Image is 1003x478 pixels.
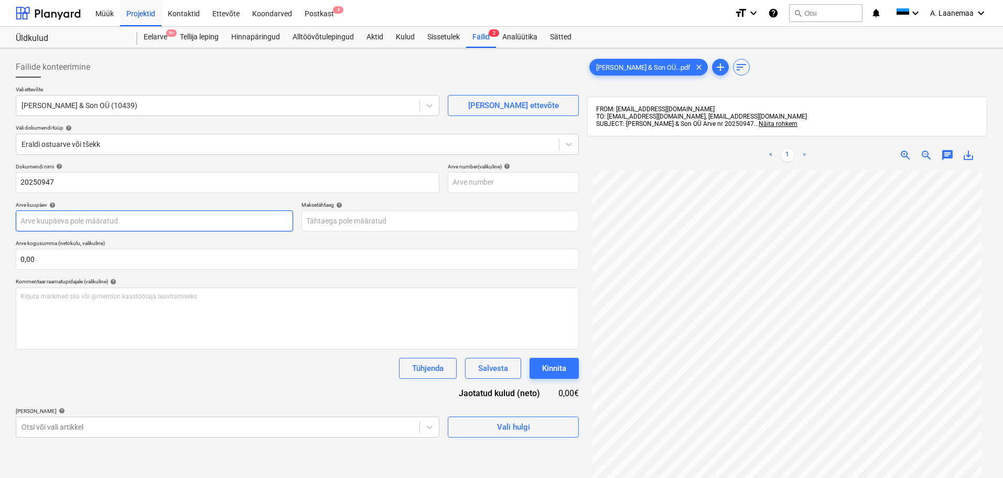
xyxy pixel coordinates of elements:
button: Otsi [789,4,862,22]
input: Dokumendi nimi [16,172,439,193]
span: A. Laanemaa [930,9,974,17]
i: format_size [735,7,747,19]
span: help [47,202,56,208]
div: Eelarve [137,27,174,48]
span: 9+ [166,29,177,37]
a: Page 1 is your current page [781,149,794,162]
p: Vali ettevõte [16,86,439,95]
div: [PERSON_NAME] & Son OÜ...pdf [589,59,708,76]
a: Aktid [360,27,390,48]
span: help [57,408,65,414]
span: clear [693,61,705,73]
div: Maksetähtaeg [301,201,579,208]
div: 0,00€ [557,387,579,399]
i: Abikeskus [768,7,779,19]
button: Kinnita [530,358,579,379]
input: Tähtaega pole määratud [301,210,579,231]
i: keyboard_arrow_down [909,7,922,19]
span: TO: [EMAIL_ADDRESS][DOMAIN_NAME], [EMAIL_ADDRESS][DOMAIN_NAME] [596,113,807,120]
span: help [108,279,116,285]
span: help [63,125,72,131]
span: 4 [333,6,343,14]
span: zoom_in [899,149,912,162]
div: Salvesta [478,362,508,375]
span: ... [754,120,797,128]
span: add [714,61,727,73]
span: help [54,163,62,169]
button: Tühjenda [399,358,457,379]
i: keyboard_arrow_down [975,7,987,19]
a: Sissetulek [421,27,466,48]
span: save_alt [962,149,975,162]
div: Arve kuupäev [16,201,293,208]
span: search [794,9,802,17]
span: SUBJECT: [PERSON_NAME] & Son OÜ Arve nr 20250947 [596,120,754,128]
a: Analüütika [496,27,544,48]
div: [PERSON_NAME] [16,408,439,415]
a: Tellija leping [174,27,225,48]
div: Jaotatud kulud (neto) [443,387,557,399]
i: keyboard_arrow_down [747,7,760,19]
span: FROM: [EMAIL_ADDRESS][DOMAIN_NAME] [596,105,715,113]
a: Alltöövõtulepingud [286,27,360,48]
span: sort [735,61,748,73]
i: notifications [871,7,881,19]
span: 2 [489,29,499,37]
span: Failide konteerimine [16,61,90,73]
p: Arve kogusumma (netokulu, valikuline) [16,240,579,249]
div: [PERSON_NAME] ettevõte [468,99,559,112]
button: [PERSON_NAME] ettevõte [448,95,579,116]
div: Failid [466,27,496,48]
div: Kinnita [542,362,566,375]
div: Vali hulgi [497,420,530,434]
input: Arve kogusumma (netokulu, valikuline) [16,249,579,270]
div: Üldkulud [16,33,125,44]
a: Failid2 [466,27,496,48]
input: Arve number [448,172,579,193]
a: Hinnapäringud [225,27,286,48]
button: Vali hulgi [448,417,579,438]
div: Tühjenda [412,362,444,375]
span: chat [941,149,954,162]
div: Kommentaar raamatupidajale (valikuline) [16,278,579,285]
div: Dokumendi nimi [16,163,439,170]
span: help [334,202,342,208]
a: Eelarve9+ [137,27,174,48]
div: Arve number (valikuline) [448,163,579,170]
a: Sätted [544,27,578,48]
a: Next page [798,149,811,162]
iframe: Chat Widget [951,428,1003,478]
a: Previous page [764,149,777,162]
span: [PERSON_NAME] & Son OÜ...pdf [590,63,697,71]
div: Vali dokumendi tüüp [16,124,579,131]
input: Arve kuupäeva pole määratud. [16,210,293,231]
span: Näita rohkem [759,120,797,128]
button: Salvesta [465,358,521,379]
span: help [502,163,510,169]
a: Kulud [390,27,421,48]
span: zoom_out [920,149,933,162]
